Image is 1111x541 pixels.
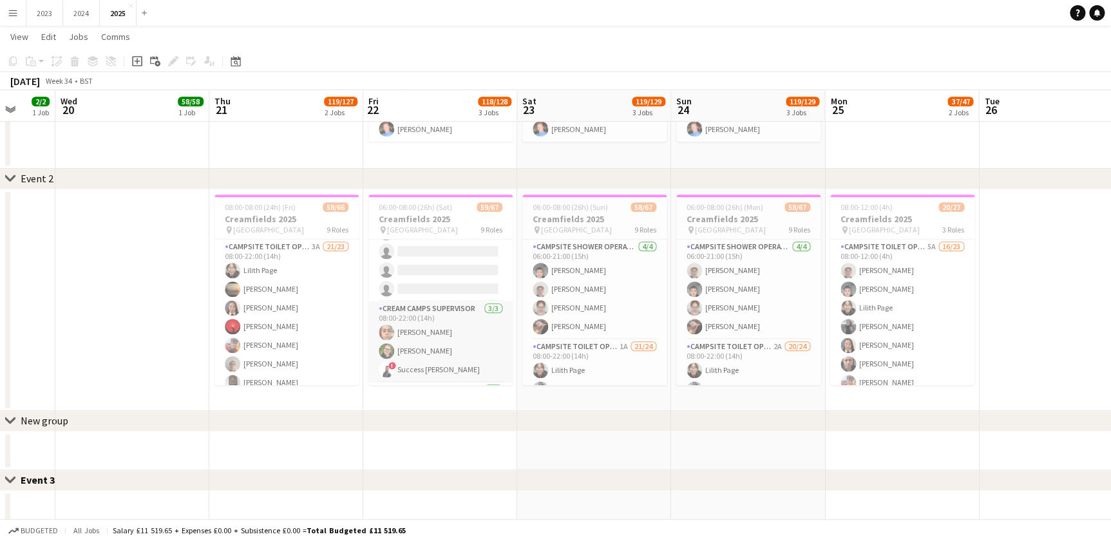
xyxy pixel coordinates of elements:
app-card-role: Campsite Shower Operative4/406:00-21:00 (15h)[PERSON_NAME][PERSON_NAME][PERSON_NAME][PERSON_NAME] [676,240,821,339]
span: Comms [101,31,130,43]
span: Budgeted [21,526,58,535]
span: [GEOGRAPHIC_DATA] [233,225,304,234]
h3: Creamfields 2025 [522,213,667,225]
span: All jobs [71,526,102,535]
span: [GEOGRAPHIC_DATA] [541,225,612,234]
span: 119/129 [786,97,819,106]
span: Sun [676,95,692,107]
span: 26 [982,102,999,117]
span: 22 [366,102,379,117]
div: 3 Jobs [632,108,665,117]
span: Wed [61,95,77,107]
a: Jobs [64,28,93,45]
h3: Creamfields 2025 [676,213,821,225]
span: ! [388,362,396,370]
div: [DATE] [10,75,40,88]
span: 118/128 [478,97,511,106]
app-card-role: Cream Camps Supervisor3/308:00-22:00 (14h)[PERSON_NAME][PERSON_NAME]!Success [PERSON_NAME] [368,301,513,383]
span: 58/58 [178,97,204,106]
button: 2024 [63,1,100,26]
span: 24 [674,102,692,117]
span: Jobs [69,31,88,43]
span: 119/127 [324,97,357,106]
span: 2/2 [32,97,50,106]
span: 3 Roles [942,225,964,234]
button: 2023 [26,1,63,26]
span: 08:00-08:00 (24h) (Fri) [225,202,296,212]
app-job-card: 06:00-08:00 (26h) (Sat)59/67Creamfields 2025 [GEOGRAPHIC_DATA]9 Roles[PERSON_NAME][PERSON_NAME][P... [368,195,513,385]
span: 25 [828,102,847,117]
button: Budgeted [6,524,60,538]
span: Sat [522,95,537,107]
div: Event 3 [21,473,65,486]
a: View [5,28,33,45]
span: 9 Roles [634,225,656,234]
div: New group [21,414,68,427]
div: 2 Jobs [948,108,973,117]
span: 119/129 [632,97,665,106]
span: 21 [213,102,231,117]
span: 9 Roles [480,225,502,234]
span: 06:00-08:00 (26h) (Sat) [379,202,452,212]
span: Edit [41,31,56,43]
span: 9 Roles [327,225,348,234]
div: 3 Jobs [786,108,819,117]
span: Fri [368,95,379,107]
h3: Creamfields 2025 [830,213,974,225]
span: Mon [830,95,847,107]
div: 3 Jobs [479,108,511,117]
span: 06:00-08:00 (26h) (Mon) [687,202,763,212]
span: 37/47 [947,97,973,106]
span: [GEOGRAPHIC_DATA] [387,225,458,234]
span: 9 Roles [788,225,810,234]
app-job-card: 06:00-08:00 (26h) (Sun)58/67Creamfields 2025 [GEOGRAPHIC_DATA]9 RolesCampsite Shower Operative4/4... [522,195,667,385]
app-card-role: Site Manager1/1 [368,383,513,426]
span: 23 [520,102,537,117]
div: 2 Jobs [325,108,357,117]
app-card-role: Campsite Shower Operative4/406:00-21:00 (15h)[PERSON_NAME][PERSON_NAME][PERSON_NAME][PERSON_NAME] [522,240,667,339]
span: Tue [984,95,999,107]
h3: Creamfields 2025 [368,213,513,225]
span: 58/67 [631,202,656,212]
app-job-card: 06:00-08:00 (26h) (Mon)58/67Creamfields 2025 [GEOGRAPHIC_DATA]9 RolesCampsite Shower Operative4/4... [676,195,821,385]
app-job-card: 08:00-08:00 (24h) (Fri)58/66Creamfields 2025 [GEOGRAPHIC_DATA]9 RolesCampsite Toilet Operative3A2... [214,195,359,385]
span: 08:00-12:00 (4h) [840,202,893,212]
div: Salary £11 519.65 + Expenses £0.00 + Subsistence £0.00 = [113,526,406,535]
span: Thu [214,95,231,107]
h3: Creamfields 2025 [214,213,359,225]
span: View [10,31,28,43]
span: Week 34 [43,76,75,86]
span: 58/67 [784,202,810,212]
div: Event 2 [21,172,53,185]
span: 59/67 [477,202,502,212]
span: 20 [59,102,77,117]
span: 06:00-08:00 (26h) (Sun) [533,202,608,212]
span: [GEOGRAPHIC_DATA] [849,225,920,234]
span: 20/27 [938,202,964,212]
span: [GEOGRAPHIC_DATA] [695,225,766,234]
app-job-card: 08:00-12:00 (4h)20/27Creamfields 2025 [GEOGRAPHIC_DATA]3 RolesCampsite Toilet Operative5A16/2308:... [830,195,974,385]
div: 1 Job [178,108,203,117]
button: 2025 [100,1,137,26]
a: Comms [96,28,135,45]
div: BST [80,76,93,86]
div: 1 Job [32,108,49,117]
span: Total Budgeted £11 519.65 [307,526,406,535]
a: Edit [36,28,61,45]
span: 58/66 [323,202,348,212]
